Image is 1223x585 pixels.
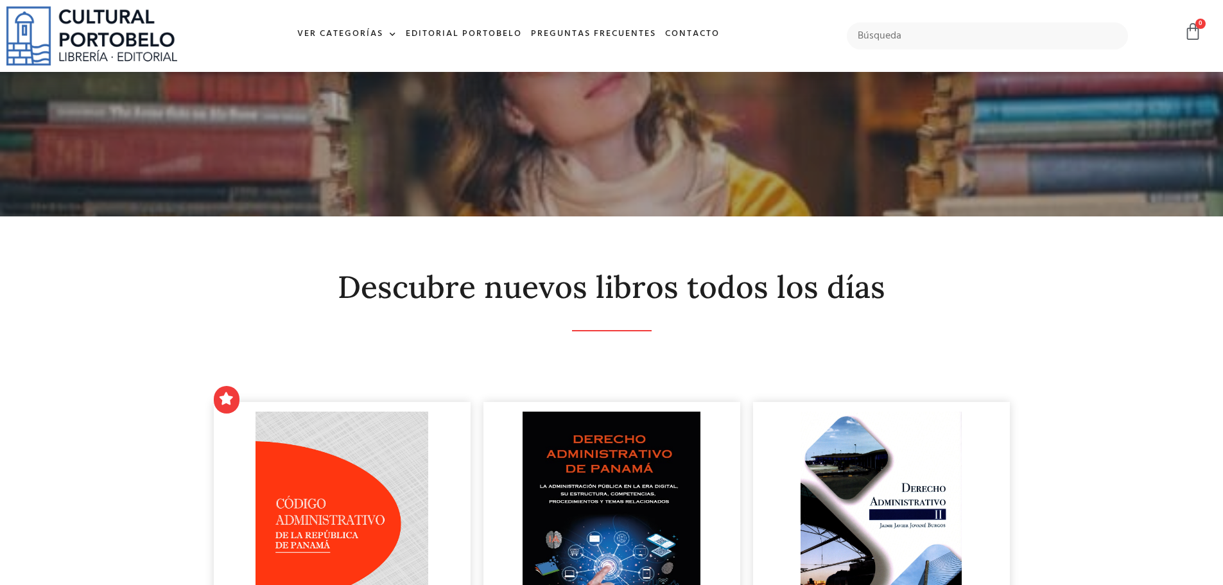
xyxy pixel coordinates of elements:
a: Editorial Portobelo [401,21,526,48]
a: Contacto [661,21,724,48]
a: Preguntas frecuentes [526,21,661,48]
h2: Descubre nuevos libros todos los días [214,270,1010,304]
input: Búsqueda [847,22,1129,49]
a: 0 [1184,22,1202,41]
span: 0 [1195,19,1206,29]
a: Ver Categorías [293,21,401,48]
